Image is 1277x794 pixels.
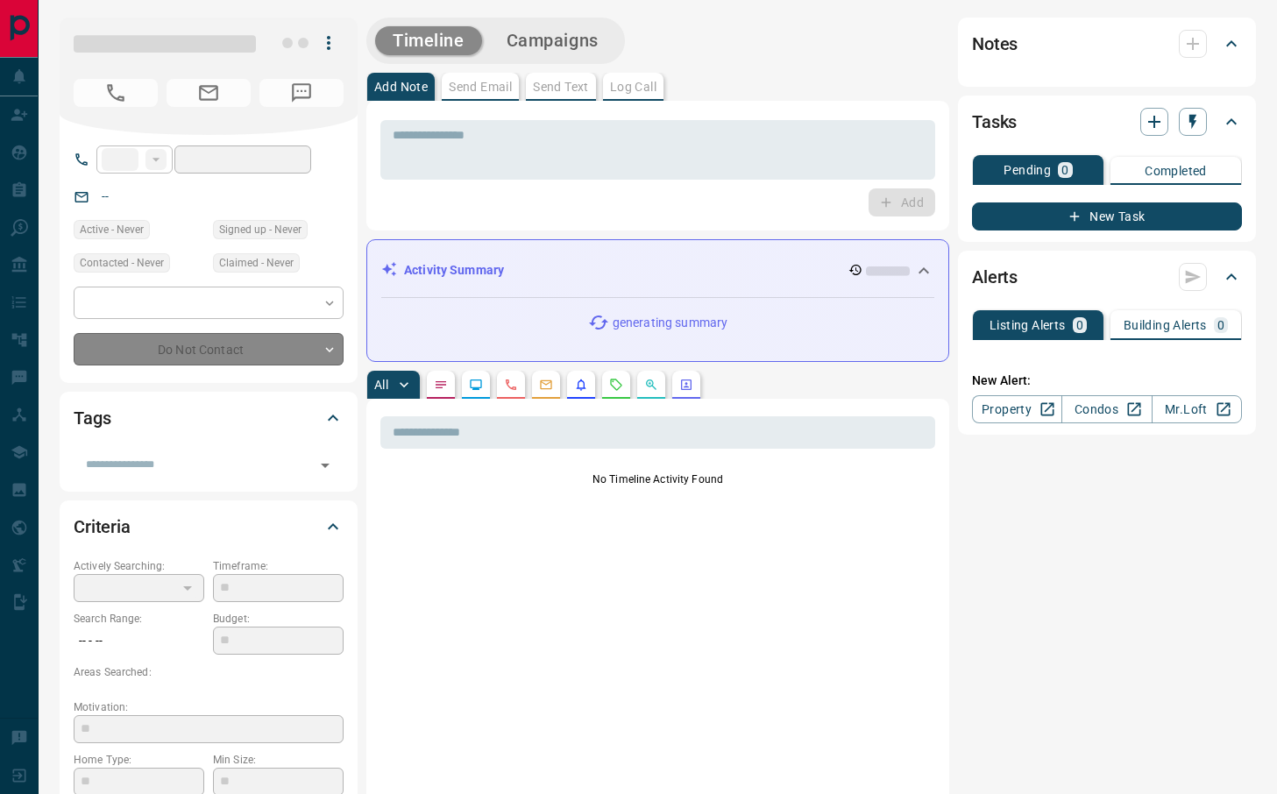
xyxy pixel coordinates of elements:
[219,254,294,272] span: Claimed - Never
[404,261,504,280] p: Activity Summary
[80,221,144,238] span: Active - Never
[74,627,204,656] p: -- - --
[469,378,483,392] svg: Lead Browsing Activity
[74,397,344,439] div: Tags
[375,26,482,55] button: Timeline
[74,699,344,715] p: Motivation:
[1076,319,1083,331] p: 0
[74,506,344,548] div: Criteria
[972,256,1242,298] div: Alerts
[613,314,727,332] p: generating summary
[504,378,518,392] svg: Calls
[972,372,1242,390] p: New Alert:
[213,611,344,627] p: Budget:
[1061,164,1068,176] p: 0
[74,513,131,541] h2: Criteria
[74,558,204,574] p: Actively Searching:
[1124,319,1207,331] p: Building Alerts
[972,108,1017,136] h2: Tasks
[574,378,588,392] svg: Listing Alerts
[972,263,1018,291] h2: Alerts
[102,189,109,203] a: --
[167,79,251,107] span: No Email
[972,30,1018,58] h2: Notes
[1004,164,1051,176] p: Pending
[1217,319,1224,331] p: 0
[489,26,616,55] button: Campaigns
[381,254,934,287] div: Activity Summary
[74,333,344,365] div: Do Not Contact
[259,79,344,107] span: No Number
[74,752,204,768] p: Home Type:
[972,395,1062,423] a: Property
[213,558,344,574] p: Timeframe:
[972,101,1242,143] div: Tasks
[1152,395,1242,423] a: Mr.Loft
[80,254,164,272] span: Contacted - Never
[213,752,344,768] p: Min Size:
[74,79,158,107] span: No Number
[609,378,623,392] svg: Requests
[380,471,935,487] p: No Timeline Activity Found
[313,453,337,478] button: Open
[990,319,1066,331] p: Listing Alerts
[1145,165,1207,177] p: Completed
[644,378,658,392] svg: Opportunities
[1061,395,1152,423] a: Condos
[74,404,110,432] h2: Tags
[539,378,553,392] svg: Emails
[74,664,344,680] p: Areas Searched:
[374,81,428,93] p: Add Note
[74,611,204,627] p: Search Range:
[972,23,1242,65] div: Notes
[219,221,302,238] span: Signed up - Never
[434,378,448,392] svg: Notes
[972,202,1242,230] button: New Task
[374,379,388,391] p: All
[679,378,693,392] svg: Agent Actions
